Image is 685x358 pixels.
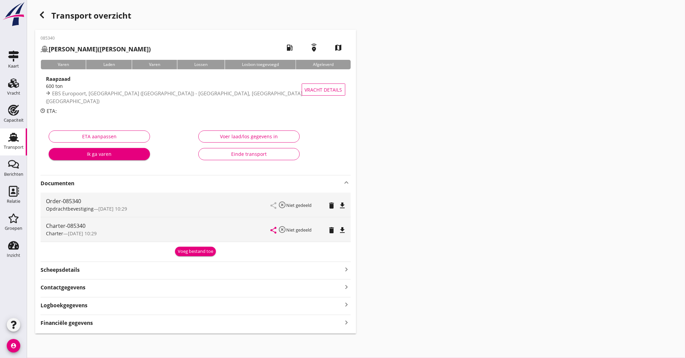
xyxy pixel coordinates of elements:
div: Capaciteit [4,118,24,122]
small: Niet gedeeld [287,227,312,233]
button: Vracht details [302,83,345,96]
i: keyboard_arrow_right [343,318,351,327]
small: Niet gedeeld [287,202,312,208]
span: [DATE] 10:29 [98,206,127,212]
strong: Raapzaad [46,75,71,82]
i: delete [328,201,336,210]
strong: Financiële gegevens [41,319,93,327]
a: Raapzaad600 tonEBS Europoort, [GEOGRAPHIC_DATA] ([GEOGRAPHIC_DATA]) - [GEOGRAPHIC_DATA], [GEOGRAP... [41,75,351,104]
i: account_circle [7,339,20,353]
i: file_download [339,201,347,210]
div: Einde transport [204,150,294,158]
div: Ik ga varen [54,150,145,158]
i: highlight_off [278,225,287,234]
strong: Scheepsdetails [41,266,80,274]
i: emergency_share [305,38,324,57]
button: Voer laad/los gegevens in [198,130,300,143]
div: 600 ton [46,82,309,90]
div: Transport [4,145,24,149]
h2: ([PERSON_NAME]) [41,45,151,54]
div: Voeg bestand toe [178,248,213,255]
span: [DATE] 10:29 [68,230,97,237]
div: Relatie [7,199,20,204]
span: Charter [46,230,63,237]
div: Berichten [4,172,23,176]
div: — [46,230,271,237]
div: Groepen [5,226,22,231]
span: Opdrachtbevestiging [46,206,94,212]
div: Losbon toegevoegd [225,60,296,69]
p: 085340 [41,35,151,41]
span: Vracht details [305,86,342,93]
i: share [270,226,278,234]
i: highlight_off [278,201,287,209]
div: Order-085340 [46,197,271,205]
i: map [329,38,348,57]
div: Kaart [8,64,19,68]
button: Einde transport [198,148,300,160]
i: keyboard_arrow_up [343,178,351,187]
i: file_download [339,226,347,234]
strong: [PERSON_NAME] [49,45,98,53]
strong: Contactgegevens [41,284,85,291]
div: Voer laad/los gegevens in [204,133,294,140]
div: ETA aanpassen [54,133,144,140]
strong: Documenten [41,180,343,187]
button: ETA aanpassen [49,130,150,143]
button: Voeg bestand toe [175,247,216,256]
i: delete [328,226,336,234]
div: Afgeleverd [296,60,350,69]
span: EBS Europoort, [GEOGRAPHIC_DATA] ([GEOGRAPHIC_DATA]) - [GEOGRAPHIC_DATA], [GEOGRAPHIC_DATA] ([GEO... [46,90,302,104]
div: Vracht [7,91,20,95]
img: logo-small.a267ee39.svg [1,2,26,27]
div: Varen [132,60,177,69]
button: Ik ga varen [49,148,150,160]
i: local_gas_station [280,38,299,57]
i: keyboard_arrow_right [343,300,351,309]
i: keyboard_arrow_right [343,265,351,274]
span: ETA: [47,108,57,114]
div: Transport overzicht [35,8,356,24]
div: Laden [86,60,131,69]
div: Varen [41,60,86,69]
div: — [46,205,271,212]
div: Lossen [177,60,224,69]
div: Inzicht [7,253,20,258]
div: Charter-085340 [46,222,271,230]
strong: Logboekgegevens [41,302,88,309]
i: keyboard_arrow_right [343,282,351,291]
